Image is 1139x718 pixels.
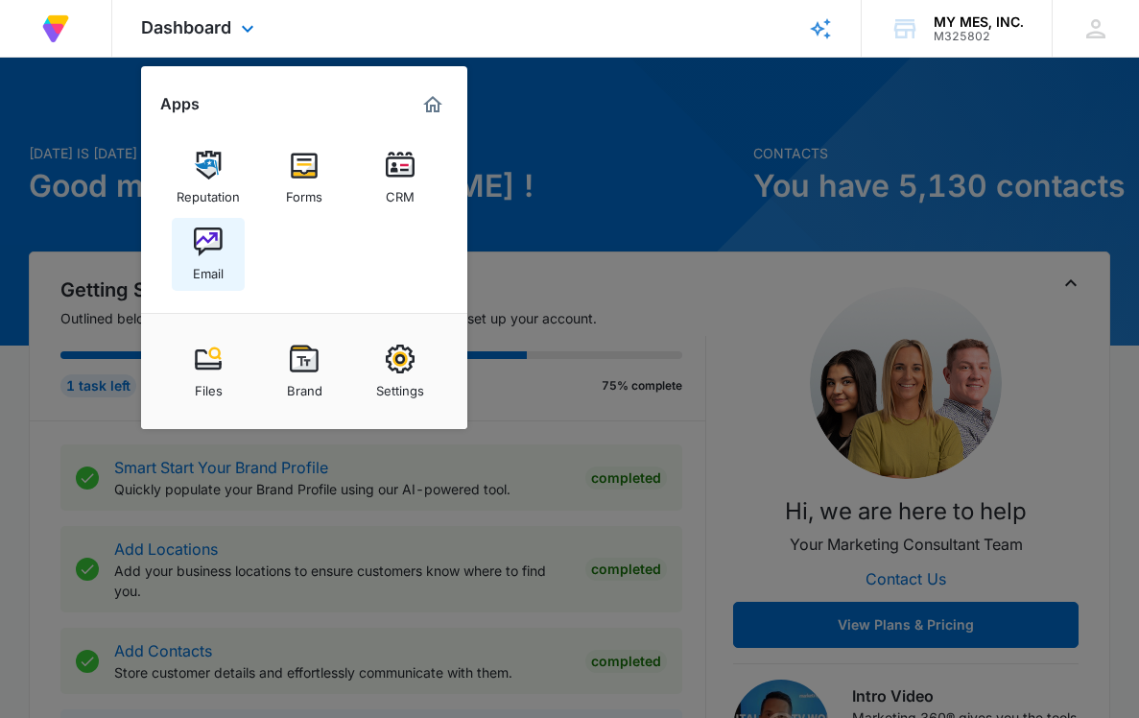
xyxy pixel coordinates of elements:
span: Dashboard [141,17,231,37]
a: Files [172,335,245,408]
a: Brand [268,335,341,408]
a: Marketing 360® Dashboard [417,89,448,120]
div: Brand [287,373,322,398]
h2: Apps [160,95,200,113]
div: Settings [376,373,424,398]
a: Forms [268,141,341,214]
a: Reputation [172,141,245,214]
a: Settings [364,335,437,408]
img: Volusion [38,12,73,46]
div: Forms [286,179,322,204]
div: Reputation [177,179,240,204]
a: CRM [364,141,437,214]
div: Files [195,373,223,398]
div: account name [934,14,1024,30]
div: account id [934,30,1024,43]
div: CRM [386,179,415,204]
a: Email [172,218,245,291]
div: Email [193,256,224,281]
